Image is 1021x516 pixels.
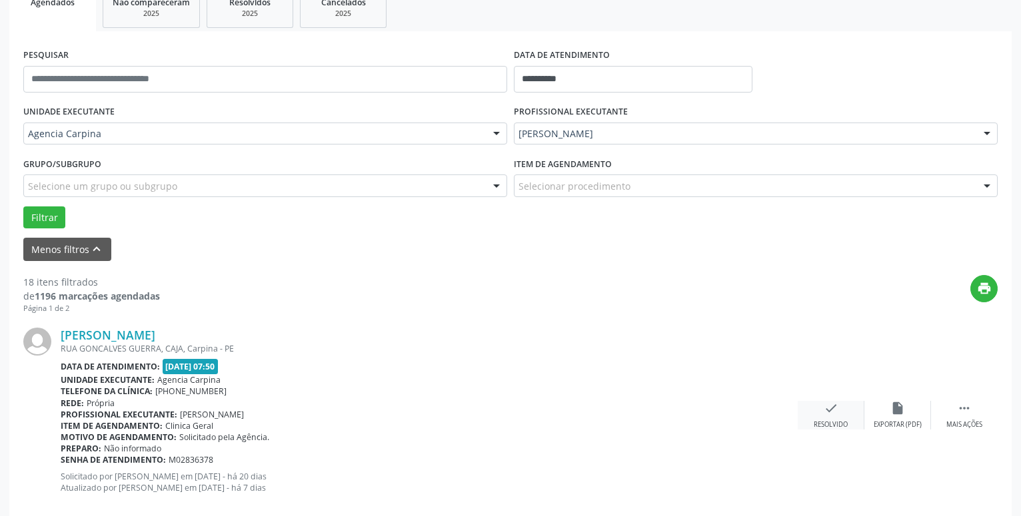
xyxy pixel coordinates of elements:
img: img [23,328,51,356]
div: 18 itens filtrados [23,275,160,289]
span: Solicitado pela Agência. [179,431,269,443]
b: Rede: [61,397,84,409]
div: 2025 [310,9,377,19]
span: [PERSON_NAME] [518,127,970,140]
b: Item de agendamento: [61,420,163,431]
span: M02836378 [169,454,213,465]
span: Selecionar procedimento [518,179,630,193]
div: de [23,289,160,303]
i: print [977,281,992,296]
b: Motivo de agendamento: [61,431,177,443]
span: Agencia Carpina [157,374,221,386]
strong: 1196 marcações agendadas [35,290,160,302]
b: Senha de atendimento: [61,454,166,465]
label: Item de agendamento [514,154,612,174]
i: keyboard_arrow_up [89,242,104,256]
b: Unidade executante: [61,374,155,386]
label: Grupo/Subgrupo [23,154,101,174]
i: insert_drive_file [890,401,905,415]
span: [PERSON_NAME] [180,409,244,420]
i:  [957,401,972,415]
button: Filtrar [23,206,65,229]
span: Própria [87,397,115,409]
b: Preparo: [61,443,101,454]
button: Menos filtroskeyboard_arrow_up [23,238,111,261]
b: Telefone da clínica: [61,386,153,397]
button: print [970,275,998,302]
div: 2025 [113,9,190,19]
a: [PERSON_NAME] [61,328,155,342]
span: Não informado [104,443,161,454]
div: Mais ações [946,420,982,429]
span: Selecione um grupo ou subgrupo [28,179,177,193]
div: Resolvido [814,420,848,429]
div: Página 1 de 2 [23,303,160,314]
label: DATA DE ATENDIMENTO [514,45,610,66]
span: [DATE] 07:50 [163,359,219,374]
span: Clinica Geral [165,420,213,431]
div: RUA GONCALVES GUERRA, CAJA, Carpina - PE [61,343,798,354]
p: Solicitado por [PERSON_NAME] em [DATE] - há 20 dias Atualizado por [PERSON_NAME] em [DATE] - há 7... [61,471,798,493]
label: PESQUISAR [23,45,69,66]
b: Profissional executante: [61,409,177,420]
i: check [824,401,838,415]
label: PROFISSIONAL EXECUTANTE [514,102,628,123]
div: Exportar (PDF) [874,420,922,429]
label: UNIDADE EXECUTANTE [23,102,115,123]
div: 2025 [217,9,283,19]
b: Data de atendimento: [61,361,160,372]
span: [PHONE_NUMBER] [155,386,227,397]
span: Agencia Carpina [28,127,480,140]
